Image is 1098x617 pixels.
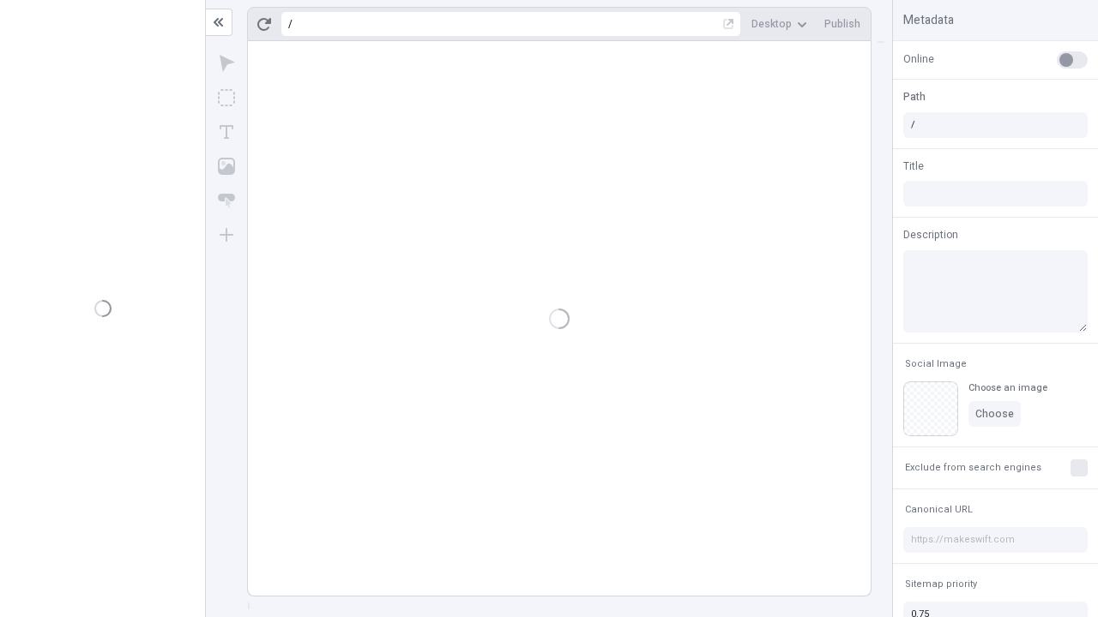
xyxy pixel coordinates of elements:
[902,574,980,595] button: Sitemap priority
[288,17,293,31] div: /
[902,500,976,520] button: Canonical URL
[905,461,1041,474] span: Exclude from search engines
[903,51,934,67] span: Online
[824,17,860,31] span: Publish
[903,227,958,243] span: Description
[968,381,1047,394] div: Choose an image
[905,578,977,590] span: Sitemap priority
[211,185,242,216] button: Button
[902,354,970,374] button: Social Image
[968,401,1021,427] button: Choose
[902,458,1045,478] button: Exclude from search engines
[903,89,926,105] span: Path
[751,17,792,31] span: Desktop
[903,527,1088,553] input: https://makeswift.com
[745,11,814,37] button: Desktop
[211,151,242,182] button: Image
[211,82,242,113] button: Box
[903,159,924,174] span: Title
[211,117,242,147] button: Text
[817,11,867,37] button: Publish
[905,503,973,516] span: Canonical URL
[975,407,1014,421] span: Choose
[905,357,967,370] span: Social Image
